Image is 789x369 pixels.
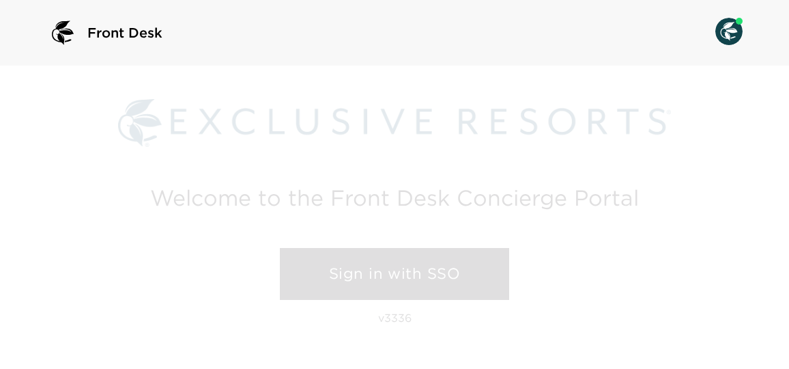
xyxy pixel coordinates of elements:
[715,18,743,45] img: User
[280,248,509,300] a: Sign in with SSO
[87,23,162,42] span: Front Desk
[150,187,639,208] h2: Welcome to the Front Desk Concierge Portal
[46,16,79,49] img: logo
[118,99,670,147] img: Exclusive Resorts logo
[378,311,412,325] p: v3336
